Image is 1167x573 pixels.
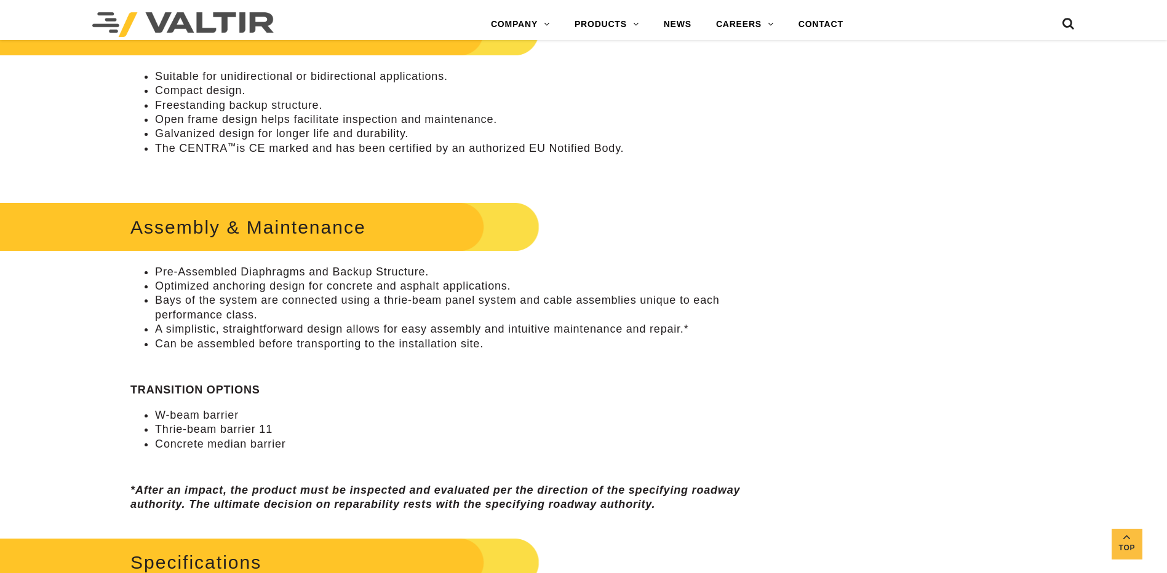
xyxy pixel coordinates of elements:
[155,69,745,84] li: Suitable for unidirectional or bidirectional applications.
[155,337,745,351] li: Can be assembled before transporting to the installation site.
[155,279,745,293] li: Optimized anchoring design for concrete and asphalt applications.
[155,127,745,141] li: Galvanized design for longer life and durability.
[155,408,745,422] li: W-beam barrier
[155,265,745,279] li: Pre-Assembled Diaphragms and Backup Structure.
[92,12,274,37] img: Valtir
[155,422,745,437] li: Thrie-beam barrier 11
[130,384,260,396] strong: TRANSITION OPTIONS
[786,12,856,37] a: CONTACT
[155,437,745,451] li: Concrete median barrier
[704,12,786,37] a: CAREERS
[228,141,236,151] sup: ™
[651,12,704,37] a: NEWS
[1112,529,1142,559] a: Top
[155,98,745,113] li: Freestanding backup structure.
[155,141,745,156] li: The CENTRA is CE marked and has been certified by an authorized EU Notified Body.
[1112,541,1142,555] span: Top
[155,293,745,322] li: Bays of the system are connected using a thrie-beam panel system and cable assemblies unique to e...
[130,484,740,510] em: *After an impact, the product must be inspected and evaluated per the direction of the specifying...
[562,12,651,37] a: PRODUCTS
[155,113,745,127] li: Open frame design helps facilitate inspection and maintenance.
[479,12,562,37] a: COMPANY
[155,84,745,98] li: Compact design.
[155,322,745,336] li: A simplistic, straightforward design allows for easy assembly and intuitive maintenance and repair.*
